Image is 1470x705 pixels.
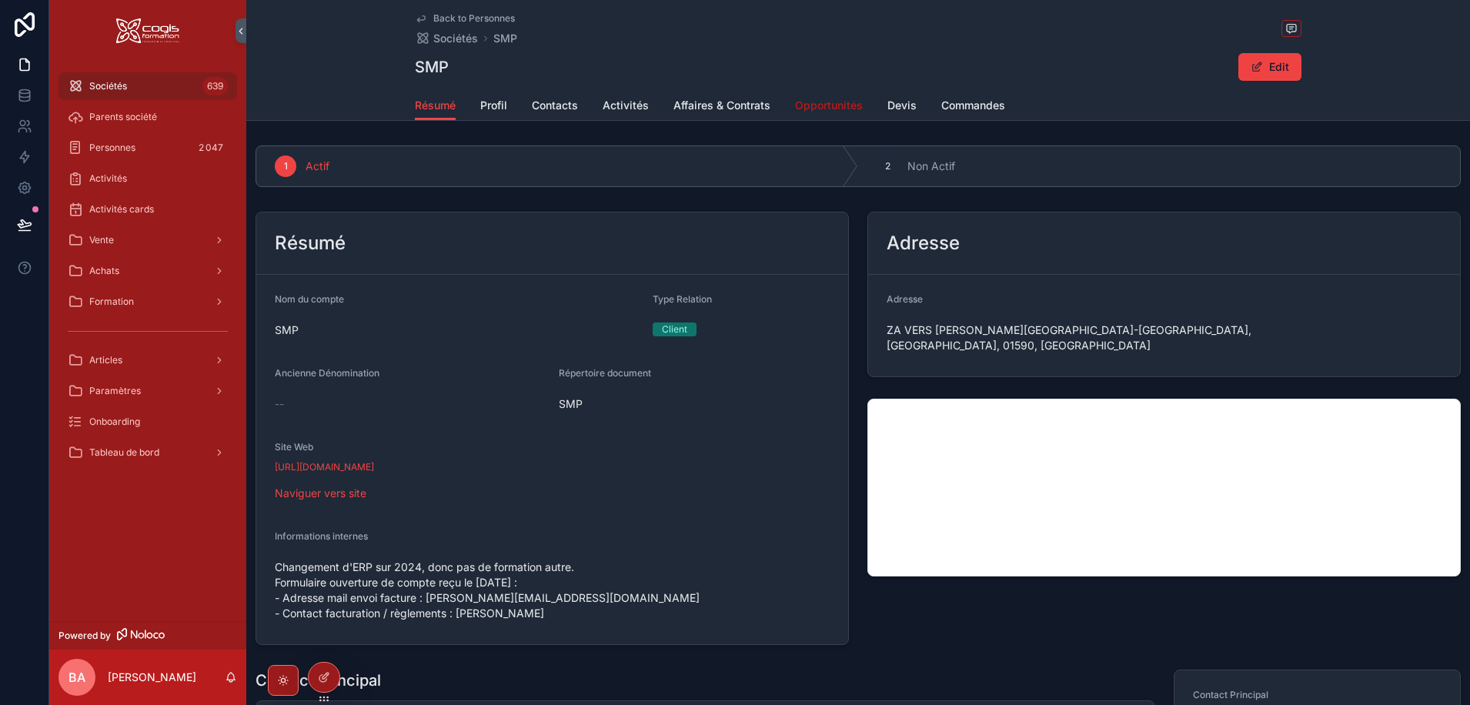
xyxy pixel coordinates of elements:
[284,160,288,172] span: 1
[89,296,134,308] span: Formation
[532,92,578,122] a: Contacts
[275,293,344,305] span: Nom du compte
[275,396,284,412] span: --
[49,621,246,650] a: Powered by
[795,92,863,122] a: Opportunités
[58,103,237,131] a: Parents société
[58,346,237,374] a: Articles
[603,92,649,122] a: Activités
[275,461,374,473] a: [URL][DOMAIN_NAME]
[653,293,712,305] span: Type Relation
[256,670,381,691] h1: Contact principal
[89,234,114,246] span: Vente
[673,92,770,122] a: Affaires & Contrats
[493,31,517,46] a: SMP
[275,231,346,256] h2: Résumé
[275,530,368,542] span: Informations internes
[306,159,329,174] span: Actif
[58,195,237,223] a: Activités cards
[480,98,507,113] span: Profil
[89,354,122,366] span: Articles
[275,322,640,338] span: SMP
[887,98,917,113] span: Devis
[887,231,960,256] h2: Adresse
[89,203,154,216] span: Activités cards
[907,159,955,174] span: Non Actif
[415,98,456,113] span: Résumé
[662,322,687,336] div: Client
[275,486,366,500] a: Naviguer vers site
[415,92,456,121] a: Résumé
[89,385,141,397] span: Paramètres
[89,142,135,154] span: Personnes
[58,257,237,285] a: Achats
[68,668,85,687] span: BA
[415,56,449,78] h1: SMP
[559,367,651,379] span: Répertoire document
[89,111,157,123] span: Parents société
[58,288,237,316] a: Formation
[58,72,237,100] a: Sociétés639
[673,98,770,113] span: Affaires & Contrats
[202,77,228,95] div: 639
[89,172,127,185] span: Activités
[58,408,237,436] a: Onboarding
[887,322,1442,353] span: ZA VERS [PERSON_NAME][GEOGRAPHIC_DATA]-[GEOGRAPHIC_DATA], [GEOGRAPHIC_DATA], 01590, [GEOGRAPHIC_D...
[58,377,237,405] a: Paramètres
[603,98,649,113] span: Activités
[941,98,1005,113] span: Commandes
[532,98,578,113] span: Contacts
[415,12,515,25] a: Back to Personnes
[887,92,917,122] a: Devis
[89,265,119,277] span: Achats
[194,139,228,157] div: 2 047
[89,416,140,428] span: Onboarding
[275,441,313,453] span: Site Web
[480,92,507,122] a: Profil
[885,160,890,172] span: 2
[116,18,179,43] img: App logo
[89,446,159,459] span: Tableau de bord
[415,31,478,46] a: Sociétés
[58,226,237,254] a: Vente
[941,92,1005,122] a: Commandes
[58,439,237,466] a: Tableau de bord
[275,560,830,621] span: Changement d'ERP sur 2024, donc pas de formation autre. Formulaire ouverture de compte reçu le [D...
[887,293,923,305] span: Adresse
[1238,53,1301,81] button: Edit
[58,134,237,162] a: Personnes2 047
[433,31,478,46] span: Sociétés
[58,630,111,642] span: Powered by
[795,98,863,113] span: Opportunités
[58,165,237,192] a: Activités
[433,12,515,25] span: Back to Personnes
[89,80,127,92] span: Sociétés
[1193,689,1268,700] span: Contact Principal
[559,396,830,412] span: SMP
[275,367,379,379] span: Ancienne Dénomination
[108,670,196,685] p: [PERSON_NAME]
[49,62,246,486] div: scrollable content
